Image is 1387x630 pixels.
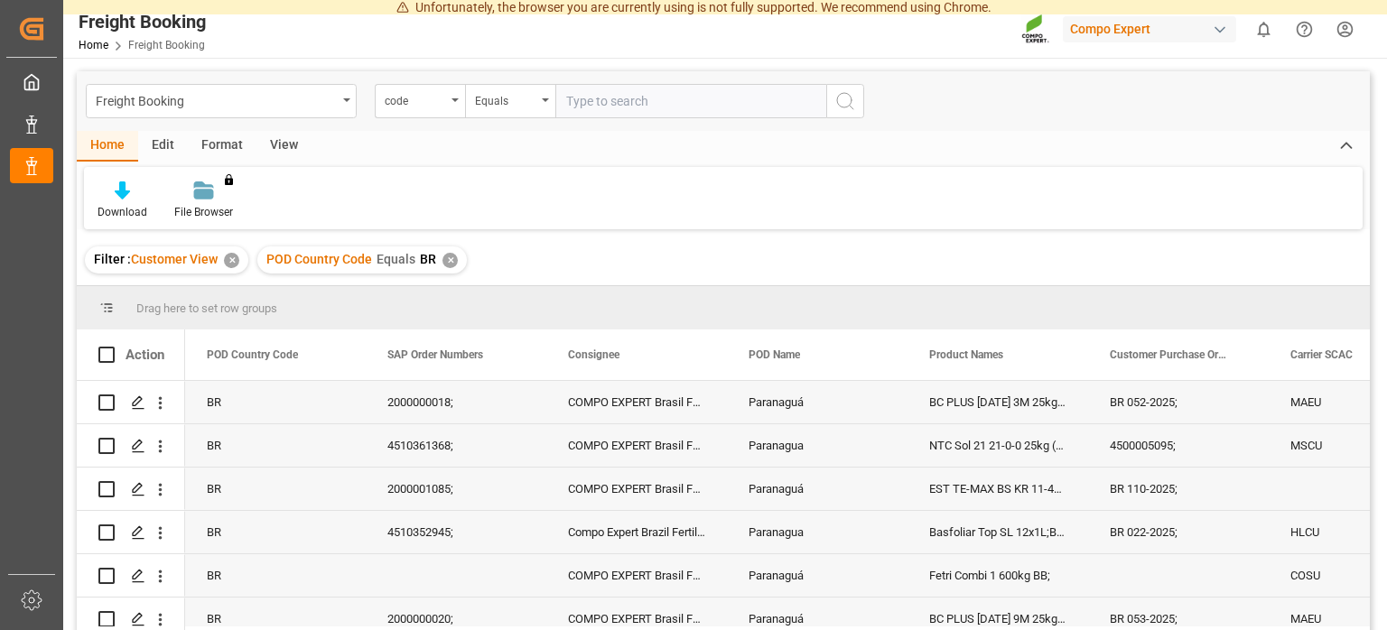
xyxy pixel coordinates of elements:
div: Basfoliar Top SL 12x1L;Basfoliar Top SL 3x5L; [908,511,1088,553]
span: POD Name [749,348,800,361]
div: BR 110-2025; [1088,468,1269,510]
span: Consignee [568,348,619,361]
button: show 0 new notifications [1243,9,1284,50]
div: BC PLUS [DATE] 3M 25kg (x42) WW; [908,381,1088,423]
div: Press SPACE to select this row. [77,511,185,554]
div: Paranaguá [727,381,908,423]
div: BR [185,511,366,553]
span: Drag here to set row groups [136,301,277,315]
div: COMPO EXPERT Brasil Fert. Ltda [546,424,727,467]
span: POD Country Code [266,252,372,266]
div: Paranagua [727,511,908,553]
div: 4510352945; [366,511,546,553]
button: Help Center [1284,9,1325,50]
div: COMPO EXPERT Brasil Fert. Ltda, CE_BRASIL [546,381,727,423]
div: ✕ [224,253,239,268]
div: Freight Booking [79,8,206,35]
div: EST TE-MAX BS KR 11-48 1000kg BB; [908,468,1088,510]
div: code [385,88,446,109]
div: Paranaguá [727,468,908,510]
span: Customer View [131,252,218,266]
button: open menu [465,84,555,118]
span: Filter : [94,252,131,266]
input: Type to search [555,84,826,118]
div: BR 052-2025; [1088,381,1269,423]
div: 4500005095; [1088,424,1269,467]
div: Edit [138,131,188,162]
button: open menu [86,84,357,118]
span: POD Country Code [207,348,298,361]
div: 2000001085; [366,468,546,510]
div: Action [126,347,164,363]
div: NTC Sol 21 21-0-0 25kg (x48) WW; [908,424,1088,467]
div: COMPO EXPERT Brasil Fert. Ltda, CE_BRASIL [546,468,727,510]
div: BR 022-2025; [1088,511,1269,553]
div: ✕ [442,253,458,268]
button: search button [826,84,864,118]
button: open menu [375,84,465,118]
div: View [256,131,312,162]
div: Compo Expert [1063,16,1236,42]
span: SAP Order Numbers [387,348,483,361]
div: Press SPACE to select this row. [77,468,185,511]
div: Freight Booking [96,88,337,111]
div: Format [188,131,256,162]
a: Home [79,39,108,51]
div: 2000000018; [366,381,546,423]
div: BR [185,468,366,510]
div: COMPO EXPERT Brasil Fert. Ltda, CE_BRASIL [546,554,727,597]
div: BR [185,424,366,467]
span: BR [420,252,436,266]
div: Equals [475,88,536,109]
div: Compo Expert Brazil Fertiliz. LTDA. [546,511,727,553]
div: Paranaguá [727,554,908,597]
div: BR [185,381,366,423]
div: BR [185,554,366,597]
span: Customer Purchase Order Numbers [1110,348,1231,361]
div: Fetri Combi 1 600kg BB; [908,554,1088,597]
span: Equals [377,252,415,266]
div: Download [98,204,147,220]
span: Carrier SCAC [1290,348,1353,361]
button: Compo Expert [1063,12,1243,46]
div: Press SPACE to select this row. [77,381,185,424]
div: Press SPACE to select this row. [77,554,185,598]
img: Screenshot%202023-09-29%20at%2010.02.21.png_1712312052.png [1021,14,1050,45]
div: Press SPACE to select this row. [77,424,185,468]
div: 4510361368; [366,424,546,467]
div: Home [77,131,138,162]
div: Paranagua [727,424,908,467]
span: Product Names [929,348,1003,361]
